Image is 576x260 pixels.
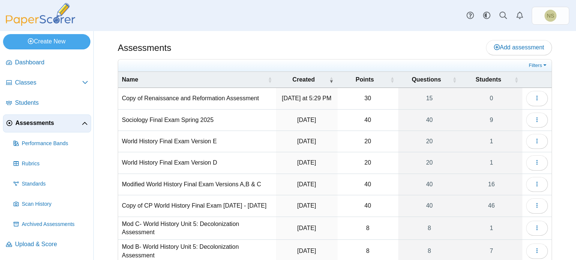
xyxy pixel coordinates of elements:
span: Name [122,76,266,84]
span: Students [15,99,88,107]
a: 40 [398,110,460,131]
a: 40 [398,174,460,195]
span: Performance Bands [22,140,88,147]
a: PaperScorer [3,21,78,27]
a: 1 [460,152,522,173]
span: Archived Assessments [22,221,88,228]
span: Points : Activate to sort [390,76,394,83]
time: May 14, 2025 at 8:14 AM [297,248,316,254]
a: Students [3,94,91,112]
a: Assessments [3,114,91,132]
span: Classes [15,79,82,87]
td: Copy of Renaissance and Reformation Assessment [118,88,276,109]
span: Nicole Savino Mulcahy [544,10,556,22]
time: Jun 11, 2025 at 2:36 PM [297,159,316,166]
a: Rubrics [10,155,91,173]
time: Sep 25, 2025 at 5:29 PM [282,95,331,101]
time: Jun 11, 2025 at 3:24 PM [297,117,316,123]
span: Created : Activate to remove sorting [329,76,334,83]
time: Jun 11, 2025 at 2:39 PM [297,138,316,144]
span: Questions [402,76,451,84]
span: Created [280,76,328,84]
a: 46 [460,195,522,216]
span: Name : Activate to sort [268,76,272,83]
span: Students [464,76,513,84]
a: 1 [460,131,522,152]
span: Assessments [15,119,82,127]
a: Classes [3,74,91,92]
td: 8 [337,217,398,240]
img: PaperScorer [3,3,78,26]
span: Upload & Score [15,240,88,248]
a: Nicole Savino Mulcahy [532,7,569,25]
a: Dashboard [3,54,91,72]
td: 40 [337,174,398,195]
span: Students : Activate to sort [514,76,519,83]
span: Standards [22,180,88,188]
a: Add assessment [486,40,552,55]
h1: Assessments [118,42,171,54]
time: Jun 11, 2025 at 2:27 PM [297,181,316,187]
td: Copy of CP World History Final Exam [DATE] - [DATE] [118,195,276,217]
td: 20 [337,131,398,152]
a: Alerts [511,7,528,24]
span: Nicole Savino Mulcahy [547,13,554,18]
a: 40 [398,195,460,216]
a: 1 [460,217,522,240]
a: 8 [398,217,460,240]
a: Performance Bands [10,135,91,153]
td: 40 [337,110,398,131]
span: Questions : Activate to sort [452,76,457,83]
td: 20 [337,152,398,174]
a: Scan History [10,195,91,213]
time: Jun 11, 2025 at 2:16 PM [297,202,316,209]
span: Rubrics [22,160,88,168]
td: 40 [337,195,398,217]
span: Add assessment [494,44,544,51]
a: 20 [398,152,460,173]
span: Dashboard [15,58,88,67]
a: Upload & Score [3,236,91,254]
a: 20 [398,131,460,152]
td: Mod C- World History Unit 5: Decolonization Assessment [118,217,276,240]
a: Filters [527,62,550,69]
a: Archived Assessments [10,215,91,233]
time: May 14, 2025 at 8:18 AM [297,225,316,231]
a: 15 [398,88,460,109]
a: Standards [10,175,91,193]
span: Scan History [22,201,88,208]
a: 9 [460,110,522,131]
a: 16 [460,174,522,195]
td: World History Final Exam Version E [118,131,276,152]
a: 0 [460,88,522,109]
a: Create New [3,34,90,49]
td: 30 [337,88,398,109]
td: Sociology Final Exam Spring 2025 [118,110,276,131]
td: Modified World History Final Exam Versions A,B & C [118,174,276,195]
span: Points [341,76,388,84]
td: World History Final Exam Version D [118,152,276,174]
